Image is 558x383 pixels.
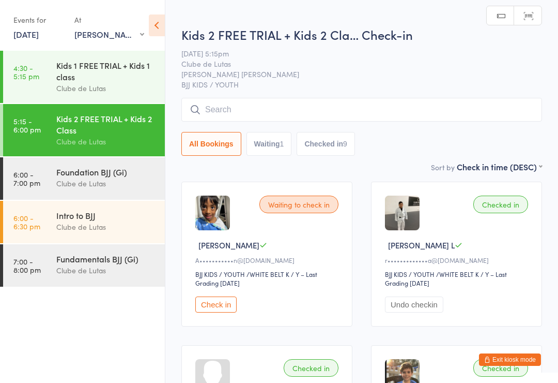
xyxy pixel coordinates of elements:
[13,11,64,28] div: Events for
[3,201,165,243] a: 6:00 -6:30 pmIntro to BJJClube de Lutas
[181,48,526,58] span: [DATE] 5:15pm
[385,297,443,313] button: Undo checkin
[56,210,156,221] div: Intro to BJJ
[181,26,542,43] h2: Kids 2 FREE TRIAL + Kids 2 Cla… Check-in
[259,196,338,213] div: Waiting to check in
[3,51,165,103] a: 4:30 -5:15 pmKids 1 FREE TRIAL + Kids 1 classClube de Lutas
[195,256,342,264] div: A•••••••••••n@[DOMAIN_NAME]
[181,98,542,122] input: Search
[56,166,156,178] div: Foundation BJJ (Gi)
[431,162,455,172] label: Sort by
[56,264,156,276] div: Clube de Lutas
[3,104,165,156] a: 5:15 -6:00 pmKids 2 FREE TRIAL + Kids 2 ClassClube de Lutas
[13,28,39,40] a: [DATE]
[343,140,347,148] div: 9
[181,69,526,79] span: [PERSON_NAME] [PERSON_NAME]
[56,253,156,264] div: Fundamentals BJJ (Gi)
[13,170,40,187] time: 6:00 - 7:00 pm
[56,178,156,189] div: Clube de Lutas
[181,132,241,156] button: All Bookings
[297,132,355,156] button: Checked in9
[181,58,526,69] span: Clube de Lutas
[13,257,41,274] time: 7:00 - 8:00 pm
[246,132,292,156] button: Waiting1
[385,256,531,264] div: r•••••••••••••a@[DOMAIN_NAME]
[13,117,41,134] time: 5:15 - 6:00 pm
[13,214,40,230] time: 6:00 - 6:30 pm
[388,240,455,251] span: [PERSON_NAME] L
[56,82,156,94] div: Clube de Lutas
[198,240,259,251] span: [PERSON_NAME]
[385,270,435,278] div: BJJ KIDS / YOUTH
[56,221,156,233] div: Clube de Lutas
[3,244,165,287] a: 7:00 -8:00 pmFundamentals BJJ (Gi)Clube de Lutas
[181,79,542,90] span: BJJ KIDS / YOUTH
[56,136,156,148] div: Clube de Lutas
[74,11,144,28] div: At
[3,157,165,200] a: 6:00 -7:00 pmFoundation BJJ (Gi)Clube de Lutas
[195,297,237,313] button: Check in
[56,60,156,82] div: Kids 1 FREE TRIAL + Kids 1 class
[473,196,528,213] div: Checked in
[13,64,39,80] time: 4:30 - 5:15 pm
[195,270,245,278] div: BJJ KIDS / YOUTH
[74,28,144,40] div: [PERSON_NAME] [PERSON_NAME]
[284,359,338,377] div: Checked in
[385,196,420,230] img: image1745825253.png
[195,196,230,230] img: image1751013115.png
[457,161,542,172] div: Check in time (DESC)
[56,113,156,136] div: Kids 2 FREE TRIAL + Kids 2 Class
[280,140,284,148] div: 1
[473,359,528,377] div: Checked in
[479,353,541,366] button: Exit kiosk mode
